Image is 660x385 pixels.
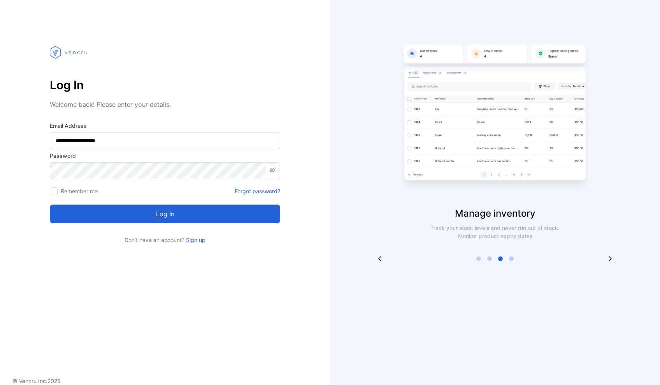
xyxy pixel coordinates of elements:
img: slider image [398,31,592,207]
label: Remember me [61,188,98,194]
p: Welcome back! Please enter your details. [50,100,280,109]
img: vencru logo [50,31,89,73]
p: Manage inventory [330,207,660,221]
button: Log in [50,205,280,223]
iframe: LiveChat chat widget [627,352,660,385]
p: Track your stock levels and never run out of stock. Monitor product expiry dates [420,224,570,240]
p: Don't have an account? [50,236,280,244]
label: Password [50,152,280,160]
a: Forgot password? [235,187,280,195]
p: Log In [50,76,280,94]
a: Sign up [184,237,205,243]
label: Email Address [50,122,280,130]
